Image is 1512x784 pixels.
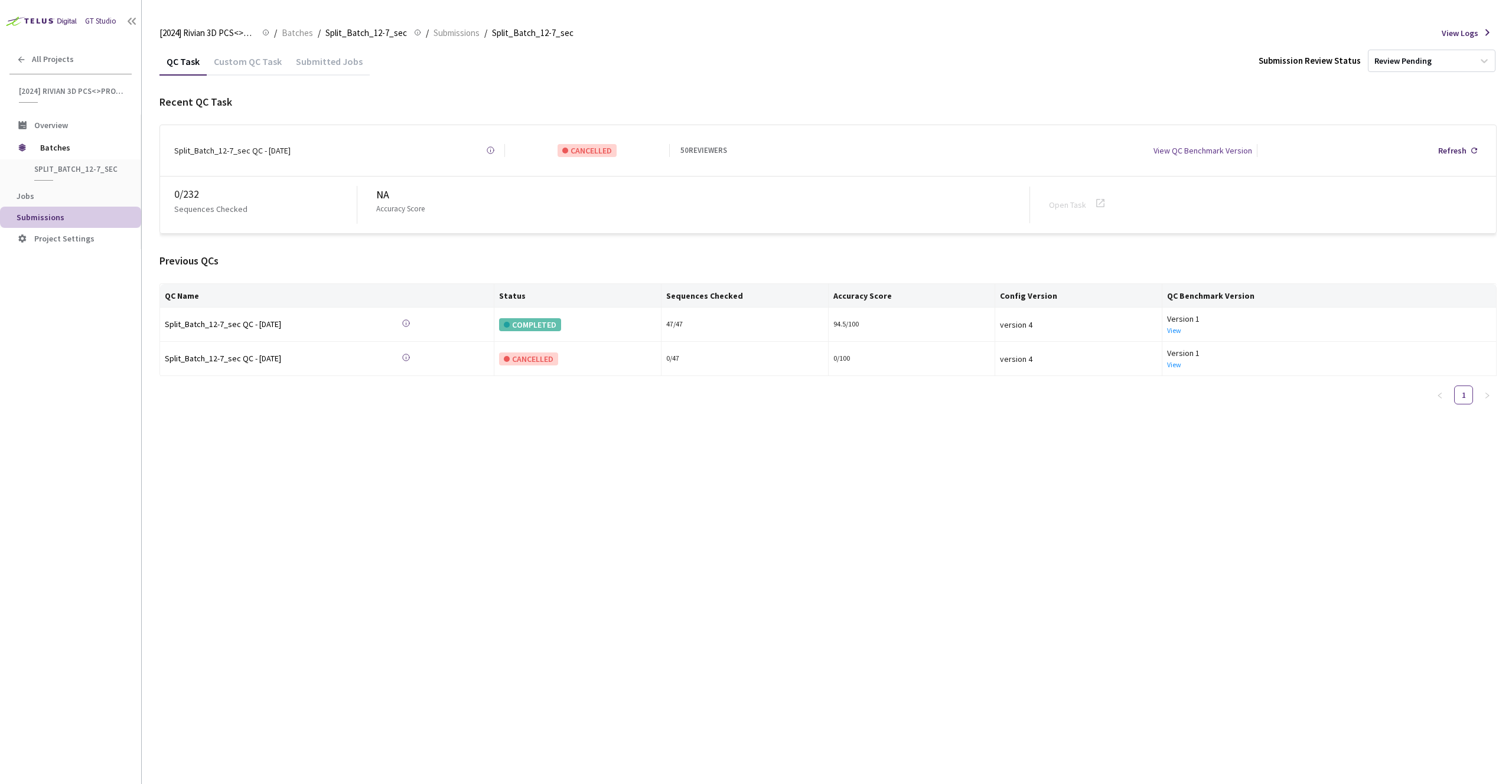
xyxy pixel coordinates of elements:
[666,319,823,330] div: 47 / 47
[165,352,330,365] div: Split_Batch_12-7_sec QC - [DATE]
[1167,312,1491,325] div: Version 1
[661,284,829,308] th: Sequences Checked
[159,55,207,76] div: QC Task
[159,94,1497,110] div: Recent QC Task
[1000,318,1157,331] div: version 4
[829,284,996,308] th: Accuracy Score
[434,26,480,40] span: Submissions
[159,253,1497,269] div: Previous QCs
[1478,386,1497,404] button: right
[174,144,291,157] div: Split_Batch_12-7_sec QC - [DATE]
[431,26,482,39] a: Submissions
[492,26,573,40] span: Split_Batch_12-7_sec
[207,55,289,76] div: Custom QC Task
[282,26,313,40] span: Batches
[1436,392,1443,399] span: left
[17,191,34,201] span: Jobs
[494,284,661,308] th: Status
[1454,386,1473,404] li: 1
[1167,347,1491,360] div: Version 1
[1167,326,1181,335] a: View
[17,212,64,223] span: Submissions
[159,26,255,40] span: [2024] Rivian 3D PCS<>Production
[34,164,122,174] span: Split_Batch_12-7_sec
[426,26,429,40] li: /
[376,203,425,215] p: Accuracy Score
[318,26,321,40] li: /
[40,136,121,159] span: Batches
[499,352,558,365] div: CANCELLED
[1167,360,1181,369] a: View
[499,318,561,331] div: COMPLETED
[174,186,357,202] div: 0 / 232
[1455,386,1472,404] a: 1
[32,54,74,64] span: All Projects
[1478,386,1497,404] li: Next Page
[174,202,247,215] p: Sequences Checked
[160,284,494,308] th: QC Name
[680,145,727,156] div: 50 REVIEWERS
[19,86,125,96] span: [2024] Rivian 3D PCS<>Production
[1000,352,1157,365] div: version 4
[1049,200,1086,210] a: Open Task
[34,120,68,130] span: Overview
[1484,392,1491,399] span: right
[995,284,1162,308] th: Config Version
[484,26,487,40] li: /
[833,319,990,330] div: 94.5/100
[1442,27,1478,40] span: View Logs
[274,26,277,40] li: /
[1430,386,1449,404] button: left
[1259,54,1361,68] div: Submission Review Status
[666,353,823,364] div: 0 / 47
[1153,144,1252,157] div: View QC Benchmark Version
[1430,386,1449,404] li: Previous Page
[34,233,94,244] span: Project Settings
[165,318,330,331] div: Split_Batch_12-7_sec QC - [DATE]
[833,353,990,364] div: 0/100
[558,144,617,157] div: CANCELLED
[376,187,1029,203] div: NA
[85,15,116,27] div: GT Studio
[325,26,407,40] span: Split_Batch_12-7_sec
[165,318,330,331] a: Split_Batch_12-7_sec QC - [DATE]
[289,55,370,76] div: Submitted Jobs
[1162,284,1497,308] th: QC Benchmark Version
[1438,144,1467,157] div: Refresh
[1374,55,1432,67] div: Review Pending
[279,26,315,39] a: Batches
